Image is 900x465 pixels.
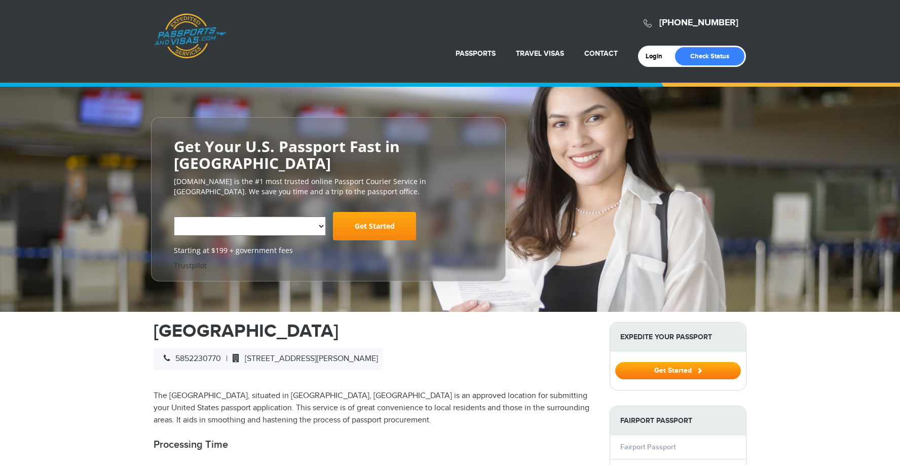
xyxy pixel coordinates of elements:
[659,17,738,28] a: [PHONE_NUMBER]
[610,406,746,435] strong: Fairport Passport
[456,49,496,58] a: Passports
[228,354,378,364] span: [STREET_ADDRESS][PERSON_NAME]
[615,366,741,374] a: Get Started
[154,348,383,370] div: |
[333,212,416,240] a: Get Started
[646,52,669,60] a: Login
[159,354,221,364] span: 5852230770
[174,138,483,171] h2: Get Your U.S. Passport Fast in [GEOGRAPHIC_DATA]
[174,176,483,197] p: [DOMAIN_NAME] is the #1 most trusted online Passport Courier Service in [GEOGRAPHIC_DATA]. We sav...
[615,362,741,379] button: Get Started
[154,322,594,340] h1: [GEOGRAPHIC_DATA]
[174,261,207,270] a: Trustpilot
[154,390,594,426] p: The [GEOGRAPHIC_DATA], situated in [GEOGRAPHIC_DATA], [GEOGRAPHIC_DATA] is an approved location f...
[584,49,618,58] a: Contact
[610,323,746,351] strong: Expedite Your Passport
[154,13,226,59] a: Passports & [DOMAIN_NAME]
[516,49,564,58] a: Travel Visas
[620,443,676,451] a: Fairport Passport
[174,245,483,256] span: Starting at $199 + government fees
[675,47,744,65] a: Check Status
[154,439,594,451] h2: Processing Time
